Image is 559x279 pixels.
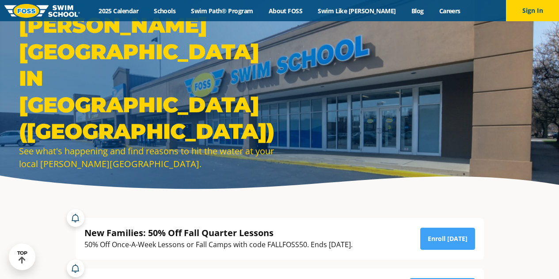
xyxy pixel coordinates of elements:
a: Schools [146,7,183,15]
div: 50% Off Once-A-Week Lessons or Fall Camps with code FALLFOSS50. Ends [DATE]. [84,239,353,251]
a: Swim Like [PERSON_NAME] [310,7,404,15]
a: About FOSS [261,7,310,15]
div: See what's happening and find reasons to hit the water at your local [PERSON_NAME][GEOGRAPHIC_DATA]. [19,145,275,170]
div: New Families: 50% Off Fall Quarter Lessons [84,227,353,239]
h1: [PERSON_NAME][GEOGRAPHIC_DATA] in [GEOGRAPHIC_DATA] ([GEOGRAPHIC_DATA]) [19,12,275,145]
a: Careers [431,7,468,15]
div: TOP [17,250,27,264]
a: Swim Path® Program [183,7,261,15]
a: 2025 Calendar [91,7,146,15]
a: Enroll [DATE] [420,228,475,250]
img: FOSS Swim School Logo [4,4,80,18]
a: Blog [403,7,431,15]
